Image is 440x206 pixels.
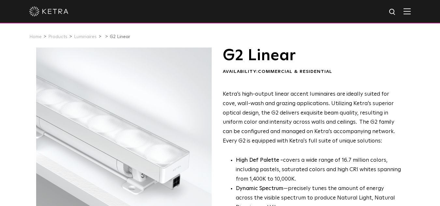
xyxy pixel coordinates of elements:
[236,186,283,191] strong: Dynamic Spectrum
[110,34,130,39] a: G2 Linear
[29,7,68,16] img: ketra-logo-2019-white
[404,8,411,14] img: Hamburger%20Nav.svg
[236,156,402,184] p: covers a wide range of 16.7 million colors, including pastels, saturated colors and high CRI whit...
[258,69,332,74] span: Commercial & Residential
[74,34,97,39] a: Luminaires
[223,90,402,146] p: Ketra’s high-output linear accent luminaires are ideally suited for cove, wall-wash and grazing a...
[29,34,42,39] a: Home
[223,69,402,75] div: Availability:
[48,34,67,39] a: Products
[236,158,283,163] strong: High Def Palette -
[223,48,402,64] h1: G2 Linear
[389,8,397,16] img: search icon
